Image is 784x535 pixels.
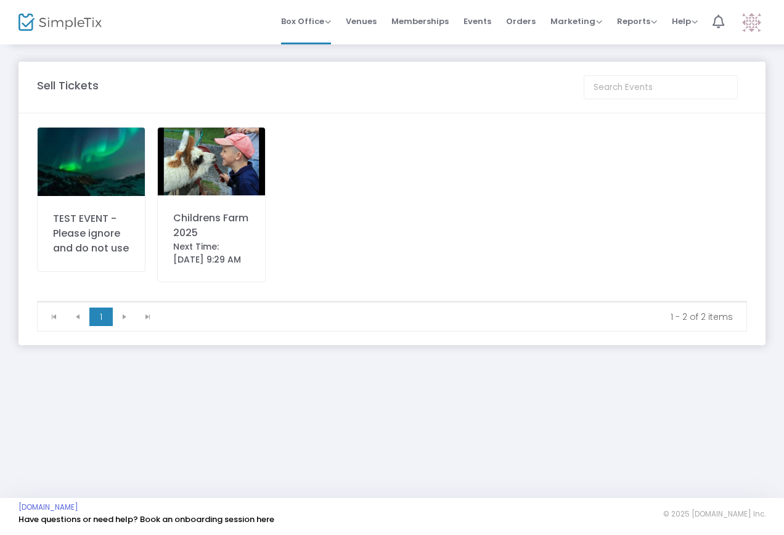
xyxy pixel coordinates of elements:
span: Venues [346,6,377,37]
span: Orders [506,6,536,37]
div: Next Time: [DATE] 9:29 AM [173,240,250,266]
span: Help [672,15,698,27]
span: Page 1 [89,308,113,326]
span: Events [463,6,491,37]
div: TEST EVENT - Please ignore and do not use [53,211,129,256]
div: Childrens Farm 2025 [173,211,250,240]
img: 638779934382358428638767760697755356638767758944261672638445567834765133638157008623550971boy-wit... [158,128,265,195]
a: Have questions or need help? Book an onboarding session here [18,513,274,525]
span: Marketing [550,15,602,27]
m-panel-title: Sell Tickets [37,77,99,94]
input: Search Events [584,75,738,99]
kendo-pager-info: 1 - 2 of 2 items [168,311,733,323]
span: Memberships [391,6,449,37]
span: Reports [617,15,657,27]
a: [DOMAIN_NAME] [18,502,78,512]
span: Box Office [281,15,331,27]
img: img_lights.jpg [38,128,145,196]
span: © 2025 [DOMAIN_NAME] Inc. [663,509,766,519]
